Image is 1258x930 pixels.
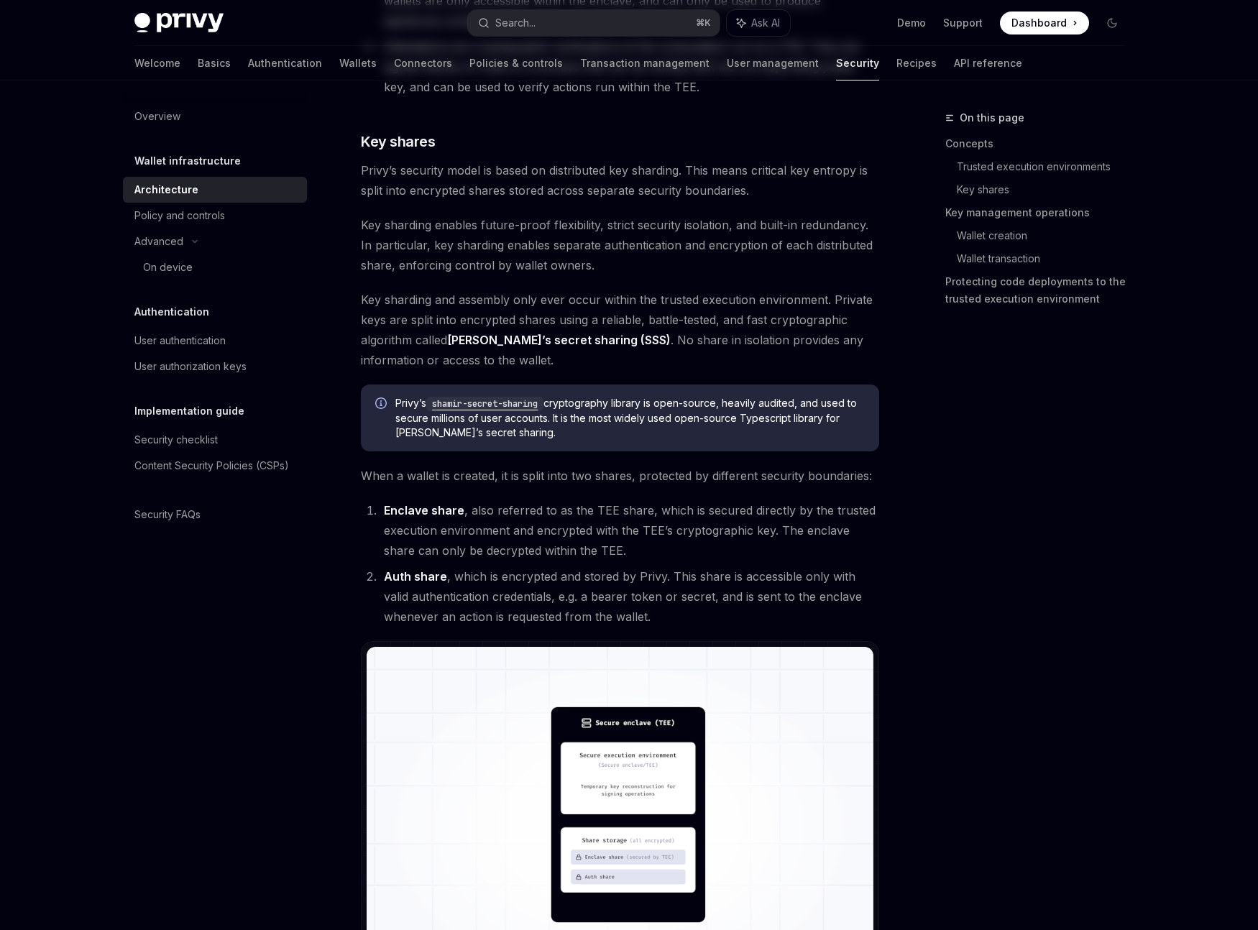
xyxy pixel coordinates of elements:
span: When a wallet is created, it is split into two shares, protected by different security boundaries: [361,466,879,486]
a: Welcome [134,46,180,80]
a: User authorization keys [123,354,307,379]
a: Support [943,16,983,30]
span: ⌘ K [696,17,711,29]
span: Key sharding and assembly only ever occur within the trusted execution environment. Private keys ... [361,290,879,370]
div: Content Security Policies (CSPs) [134,457,289,474]
a: Wallet transaction [957,247,1135,270]
a: Overview [123,103,307,129]
a: Wallet creation [957,224,1135,247]
h5: Authentication [134,303,209,321]
svg: Info [375,397,390,412]
a: shamir-secret-sharing [426,397,543,409]
div: User authentication [134,332,226,349]
a: Trusted execution environments [957,155,1135,178]
a: API reference [954,46,1022,80]
a: Transaction management [580,46,710,80]
a: Policy and controls [123,203,307,229]
a: Security FAQs [123,502,307,528]
span: Key shares [361,132,435,152]
a: Content Security Policies (CSPs) [123,453,307,479]
li: , which is encrypted and stored by Privy. This share is accessible only with valid authentication... [380,566,879,627]
code: shamir-secret-sharing [426,397,543,411]
a: Security [836,46,879,80]
strong: Enclave share [384,503,464,517]
span: Dashboard [1011,16,1067,30]
h5: Wallet infrastructure [134,152,241,170]
div: Overview [134,108,180,125]
a: Protecting code deployments to the trusted execution environment [945,270,1135,310]
img: dark logo [134,13,224,33]
span: Key sharding enables future-proof flexibility, strict security isolation, and built-in redundancy... [361,215,879,275]
span: Privy’s cryptography library is open-source, heavily audited, and used to secure millions of user... [395,396,865,440]
a: Connectors [394,46,452,80]
a: [PERSON_NAME]’s secret sharing (SSS) [447,333,671,348]
strong: Auth share [384,569,447,584]
a: User authentication [123,328,307,354]
a: Basics [198,46,231,80]
a: Dashboard [1000,11,1089,34]
a: Security checklist [123,427,307,453]
a: Concepts [945,132,1135,155]
div: User authorization keys [134,358,247,375]
a: Architecture [123,177,307,203]
a: On device [123,254,307,280]
span: Ask AI [751,16,780,30]
div: Security checklist [134,431,218,448]
div: Security FAQs [134,506,201,523]
button: Search...⌘K [468,10,720,36]
div: Architecture [134,181,198,198]
a: Wallets [339,46,377,80]
button: Toggle dark mode [1101,11,1124,34]
div: Advanced [134,233,183,250]
a: Policies & controls [469,46,563,80]
button: Ask AI [727,10,790,36]
li: , also referred to as the TEE share, which is secured directly by the trusted execution environme... [380,500,879,561]
h5: Implementation guide [134,402,244,420]
div: On device [143,259,193,276]
div: Search... [495,14,536,32]
span: Privy’s security model is based on distributed key sharding. This means critical key entropy is s... [361,160,879,201]
a: Demo [897,16,926,30]
a: Key management operations [945,201,1135,224]
a: Recipes [896,46,937,80]
a: User management [727,46,819,80]
a: Key shares [957,178,1135,201]
span: On this page [960,109,1024,126]
a: Authentication [248,46,322,80]
div: Policy and controls [134,207,225,224]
